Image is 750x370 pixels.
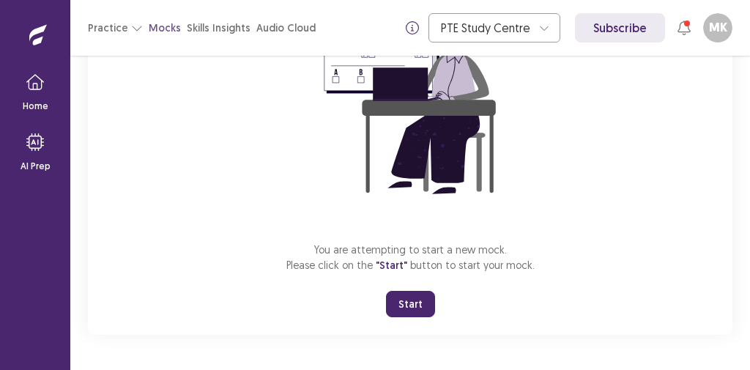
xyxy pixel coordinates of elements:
[703,13,732,42] button: MK
[187,21,250,36] a: Skills Insights
[149,21,181,36] a: Mocks
[441,14,532,42] div: PTE Study Centre
[256,21,316,36] a: Audio Cloud
[88,15,143,41] button: Practice
[386,291,435,317] button: Start
[21,160,51,173] p: AI Prep
[376,259,407,272] span: "Start"
[575,13,665,42] a: Subscribe
[23,100,48,113] p: Home
[399,15,426,41] button: info
[286,242,535,273] p: You are attempting to start a new mock. Please click on the button to start your mock.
